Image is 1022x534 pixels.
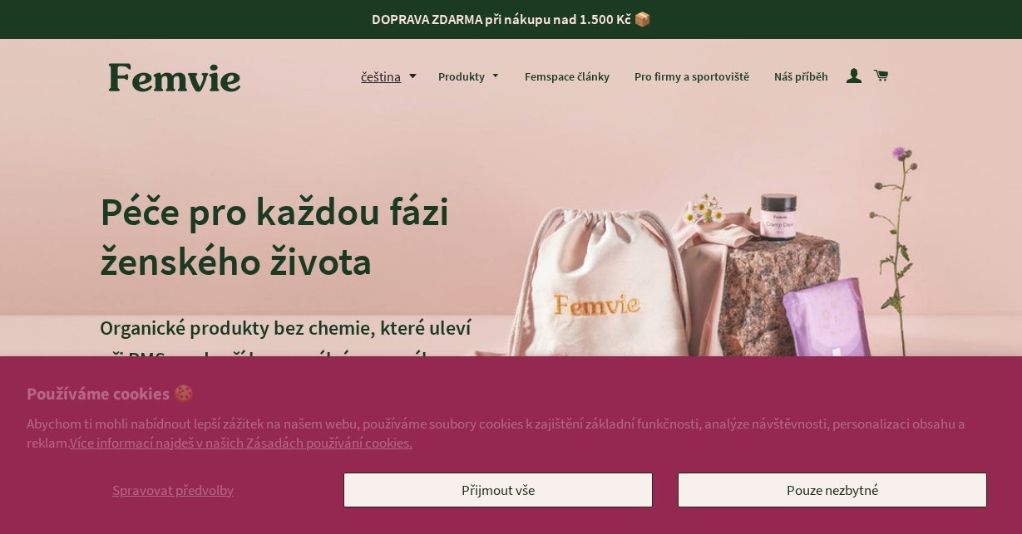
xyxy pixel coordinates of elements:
p: Organické produkty bez chemie, které uleví při PMS, podpoří hormonální rovnováhu, plodnost i klid... [100,312,471,437]
span: Spravovat předvolby [112,481,234,499]
a: Femspace články [512,56,622,99]
a: Pro firmy a sportoviště [622,56,762,99]
button: Pouze nezbytné [678,473,987,507]
button: čeština [361,66,426,88]
h2: Používáme cookies 🍪 [27,383,995,407]
button: Přijmout vše [343,473,653,507]
a: Více informací najdeš v našich Zásadách používání cookies. [70,434,412,452]
button: Spravovat předvolby [27,473,318,507]
a: Produkty [426,56,512,99]
h2: Péče pro každou fázi ženského života [100,186,471,286]
img: Femvie [100,51,249,103]
p: Abychom ti mohli nabídnout lepší zážitek na našem webu, používáme soubory cookies k zajištění zák... [27,414,995,451]
a: Náš příběh [762,56,841,99]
